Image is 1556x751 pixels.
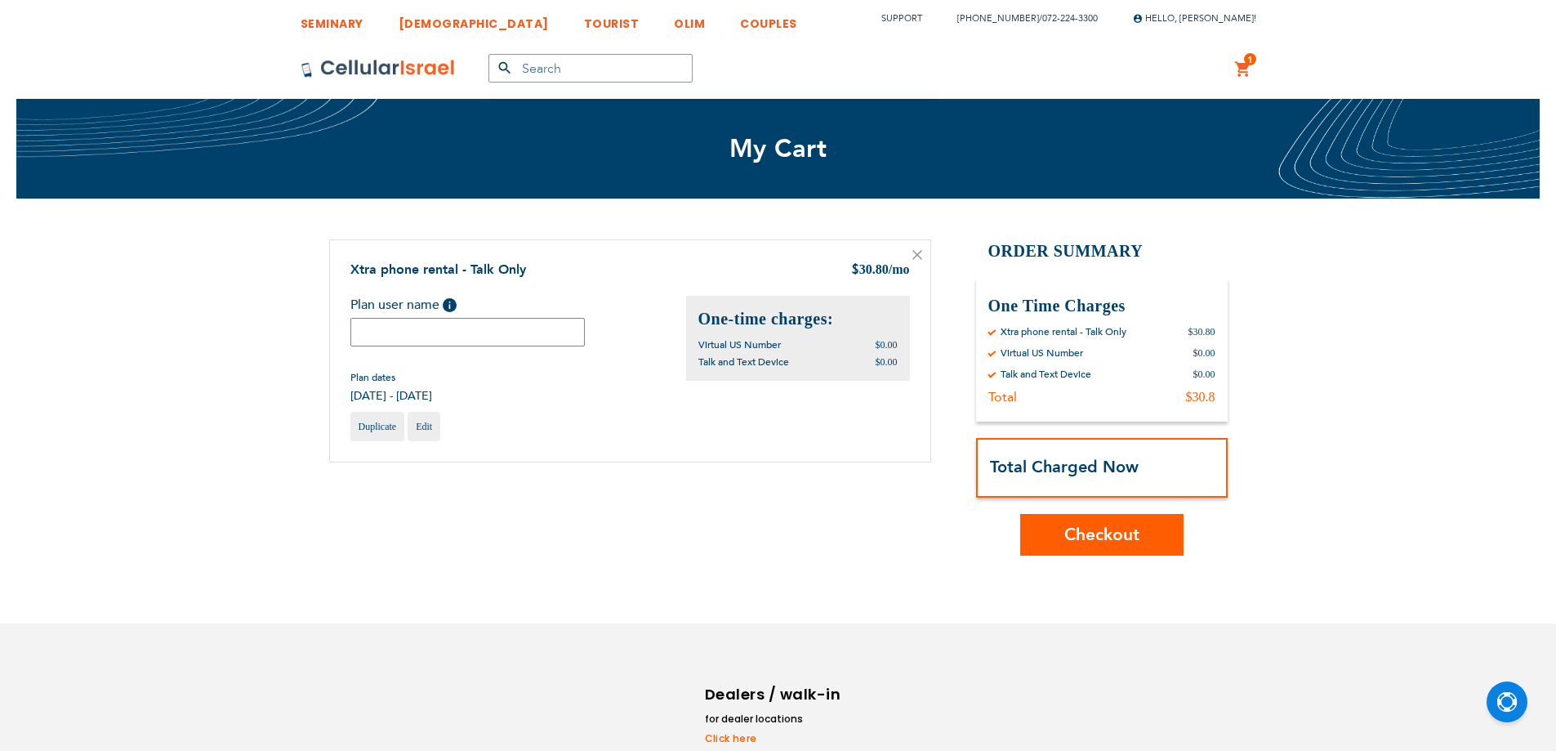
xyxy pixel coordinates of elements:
div: $30.80 [1188,325,1215,338]
span: Talk and Text Device [698,355,789,369]
div: $30.8 [1186,389,1215,405]
a: [DEMOGRAPHIC_DATA] [399,4,549,34]
a: Click here [705,731,844,746]
strong: Total Charged Now [990,456,1139,478]
div: Virtual US Number [1001,346,1083,360]
span: Edit [416,421,432,432]
h2: One-time charges: [698,308,898,330]
h3: One Time Charges [988,295,1215,317]
h6: Dealers / walk-in [705,682,844,707]
div: Xtra phone rental - Talk Only [1001,325,1126,338]
div: $0.00 [1193,368,1215,381]
a: Duplicate [350,412,405,441]
a: SEMINARY [301,4,363,34]
span: Checkout [1064,523,1139,547]
a: Edit [408,412,440,441]
h2: Order Summary [976,239,1228,263]
a: Xtra phone rental - Talk Only [350,261,526,279]
span: Hello, [PERSON_NAME]! [1133,12,1256,25]
input: Search [488,54,693,83]
div: 30.80 [851,261,910,280]
a: Support [881,12,922,25]
img: Cellular Israel Logo [301,59,456,78]
span: Plan dates [350,371,432,384]
a: COUPLES [740,4,797,34]
span: [DATE] - [DATE] [350,388,432,404]
span: $0.00 [876,339,898,351]
li: / [941,7,1098,30]
span: Duplicate [359,421,397,432]
span: Plan user name [350,296,439,314]
span: /mo [889,262,910,276]
span: My Cart [729,132,827,166]
div: $0.00 [1193,346,1215,360]
span: $0.00 [876,356,898,368]
div: Total [988,389,1017,405]
a: [PHONE_NUMBER] [957,12,1039,25]
li: for dealer locations [705,711,844,727]
span: 1 [1247,53,1253,66]
span: Virtual US Number [698,338,781,351]
a: 1 [1234,60,1252,79]
button: Checkout [1020,514,1184,556]
span: Help [443,298,457,312]
div: Talk and Text Device [1001,368,1091,381]
a: TOURIST [584,4,640,34]
a: 072-224-3300 [1042,12,1098,25]
span: $ [851,262,859,280]
a: OLIM [674,4,705,34]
